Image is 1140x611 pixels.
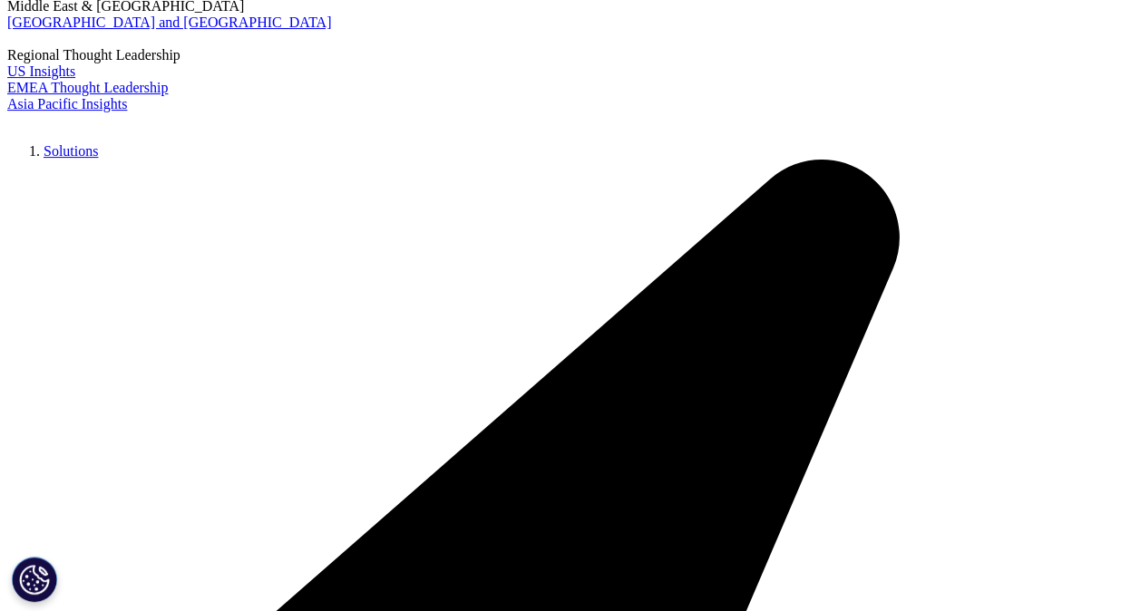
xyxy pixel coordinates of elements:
a: US Insights [7,63,75,79]
a: EMEA Thought Leadership [7,80,168,95]
a: [GEOGRAPHIC_DATA] and [GEOGRAPHIC_DATA] [7,15,331,30]
div: Regional Thought Leadership [7,47,1133,63]
button: Cookies Settings [12,557,57,602]
a: Solutions [44,143,98,159]
a: Asia Pacific Insights [7,96,127,112]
